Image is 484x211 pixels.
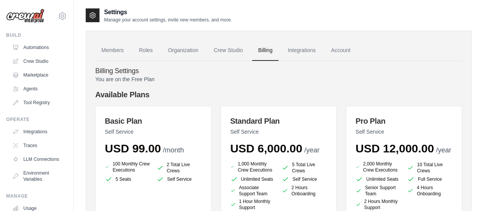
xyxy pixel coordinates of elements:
[282,185,327,197] li: 2 Hours Onboarding
[355,116,453,126] h3: Pro Plan
[6,32,67,38] div: Build
[9,83,67,95] a: Agents
[95,75,462,83] p: You are on the Free Plan
[252,40,279,61] a: Billing
[282,175,327,183] li: Self Service
[355,198,401,211] li: 2 Hours Monthly Support
[230,160,276,174] li: 1,000 Monthly Crew Executions
[6,116,67,123] div: Operate
[163,146,184,154] span: /month
[9,55,67,67] a: Crew Studio
[105,116,202,126] h3: Basic Plan
[230,175,276,183] li: Unlimited Seats
[355,128,453,136] p: Self Service
[9,41,67,54] a: Automations
[104,17,232,23] p: Manage your account settings, invite new members, and more.
[355,160,401,174] li: 2,000 Monthly Crew Executions
[355,142,434,155] span: USD 12,000.00
[304,146,319,154] span: /year
[436,146,451,154] span: /year
[104,8,232,17] h2: Settings
[208,40,249,61] a: Crew Studio
[105,142,161,155] span: USD 99.00
[282,40,322,61] a: Integrations
[9,167,67,185] a: Environment Variables
[95,67,462,75] h4: Billing Settings
[105,128,202,136] p: Self Service
[9,126,67,138] a: Integrations
[133,40,159,61] a: Roles
[95,89,462,100] h4: Available Plans
[156,162,202,174] li: 2 Total Live Crews
[355,185,401,197] li: Senior Support Team
[9,153,67,165] a: LLM Connections
[9,69,67,81] a: Marketplace
[355,175,401,183] li: Unlimited Seats
[407,175,453,183] li: Full Service
[9,139,67,152] a: Traces
[156,175,202,183] li: Self Service
[407,185,453,197] li: 4 Hours Onboarding
[105,160,150,174] li: 100 Monthly Crew Executions
[162,40,204,61] a: Organization
[6,9,44,23] img: Logo
[230,116,328,126] h3: Standard Plan
[230,128,328,136] p: Self Service
[6,193,67,199] div: Manage
[105,175,150,183] li: 5 Seats
[325,40,357,61] a: Account
[9,97,67,109] a: Tool Registry
[95,40,130,61] a: Members
[230,142,302,155] span: USD 6,000.00
[407,162,453,174] li: 10 Total Live Crews
[230,185,276,197] li: Associate Support Team
[230,198,276,211] li: 1 Hour Monthly Support
[282,162,327,174] li: 5 Total Live Crews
